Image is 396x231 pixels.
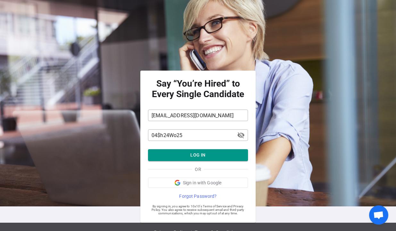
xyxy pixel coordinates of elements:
[148,178,248,188] button: Sign in with Google
[148,193,248,199] a: Forgot Password?
[183,180,222,186] span: Sign in with Google
[369,205,388,225] div: Open chat
[237,131,245,139] span: visibility_off
[195,166,201,173] span: OR
[148,78,248,99] strong: Say “You’re Hired” to Every Single Candidate
[148,130,248,140] input: Password*
[148,204,248,215] span: By signing in, you agree to 10x10's Terms of Service and Privacy Policy. You also agree to receiv...
[148,110,248,120] input: Email Address*
[179,193,217,199] span: Forgot Password?
[148,149,248,161] button: LOG IN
